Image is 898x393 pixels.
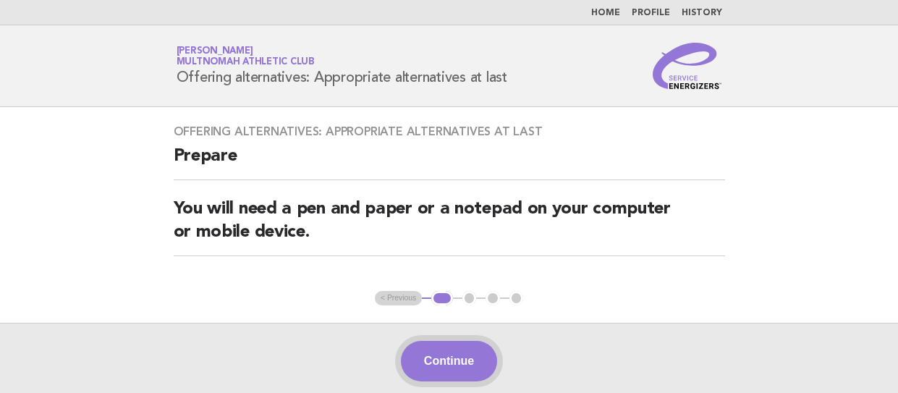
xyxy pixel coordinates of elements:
[632,9,670,17] a: Profile
[591,9,620,17] a: Home
[682,9,722,17] a: History
[174,124,725,139] h3: Offering alternatives: Appropriate alternatives at last
[177,47,507,85] h1: Offering alternatives: Appropriate alternatives at last
[431,291,452,305] button: 1
[177,46,315,67] a: [PERSON_NAME]Multnomah Athletic Club
[177,58,315,67] span: Multnomah Athletic Club
[174,145,725,180] h2: Prepare
[401,341,497,381] button: Continue
[174,198,725,256] h2: You will need a pen and paper or a notepad on your computer or mobile device.
[653,43,722,89] img: Service Energizers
